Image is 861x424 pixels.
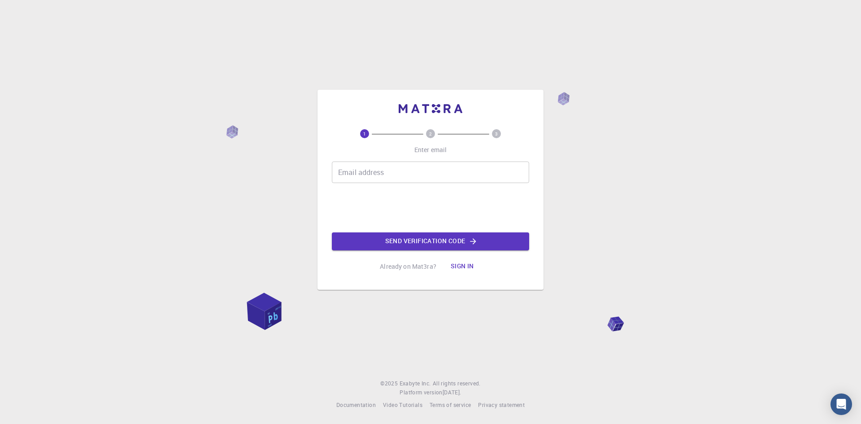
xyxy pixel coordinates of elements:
[363,131,366,137] text: 1
[478,401,525,410] a: Privacy statement
[400,379,431,388] a: Exabyte Inc.
[380,379,399,388] span: © 2025
[478,401,525,408] span: Privacy statement
[336,401,376,408] span: Documentation
[400,380,431,387] span: Exabyte Inc.
[383,401,422,408] span: Video Tutorials
[429,131,432,137] text: 2
[430,401,471,408] span: Terms of service
[430,401,471,410] a: Terms of service
[362,190,499,225] iframe: reCAPTCHA
[443,388,461,397] a: [DATE].
[433,379,481,388] span: All rights reserved.
[444,258,481,275] button: Sign in
[831,393,852,415] div: Open Intercom Messenger
[383,401,422,410] a: Video Tutorials
[336,401,376,410] a: Documentation
[443,389,461,396] span: [DATE] .
[400,388,442,397] span: Platform version
[495,131,498,137] text: 3
[332,232,529,250] button: Send verification code
[380,262,436,271] p: Already on Mat3ra?
[414,145,447,154] p: Enter email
